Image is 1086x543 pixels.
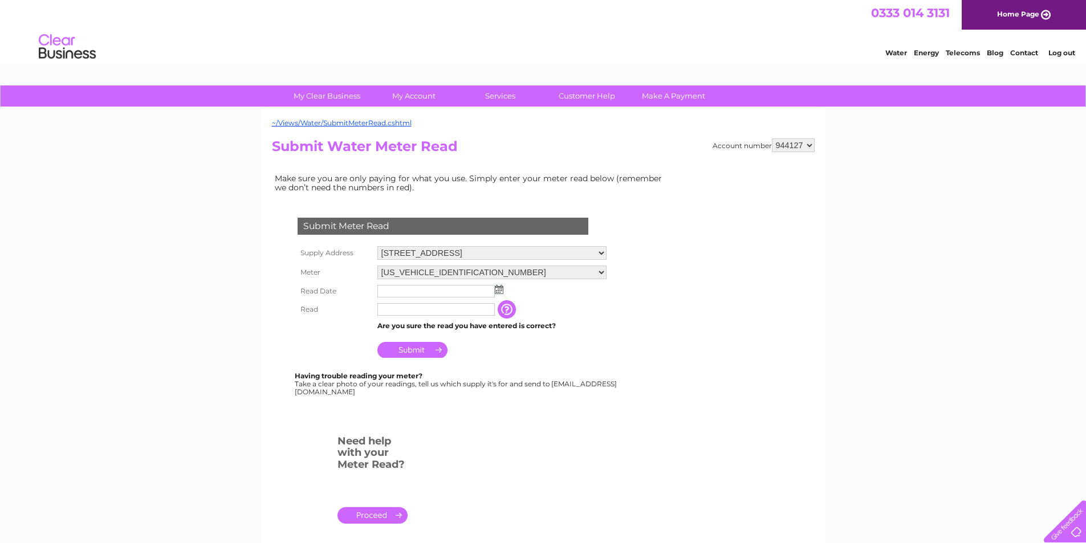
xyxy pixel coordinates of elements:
[295,371,422,380] b: Having trouble reading your meter?
[1048,48,1075,57] a: Log out
[298,218,588,235] div: Submit Meter Read
[272,119,412,127] a: ~/Views/Water/SubmitMeterRead.cshtml
[453,85,547,107] a: Services
[337,433,408,476] h3: Need help with your Meter Read?
[274,6,813,55] div: Clear Business is a trading name of Verastar Limited (registered in [GEOGRAPHIC_DATA] No. 3667643...
[295,282,375,300] th: Read Date
[713,138,815,152] div: Account number
[295,300,375,319] th: Read
[914,48,939,57] a: Energy
[272,138,815,160] h2: Submit Water Meter Read
[377,342,448,358] input: Submit
[280,85,374,107] a: My Clear Business
[946,48,980,57] a: Telecoms
[885,48,907,57] a: Water
[495,285,503,294] img: ...
[375,319,609,333] td: Are you sure the read you have entered is correct?
[38,30,96,64] img: logo.png
[272,171,671,195] td: Make sure you are only paying for what you use. Simply enter your meter read below (remember we d...
[295,243,375,263] th: Supply Address
[987,48,1003,57] a: Blog
[1010,48,1038,57] a: Contact
[295,263,375,282] th: Meter
[498,300,518,319] input: Information
[337,507,408,524] a: .
[295,372,619,395] div: Take a clear photo of your readings, tell us which supply it's for and send to [EMAIL_ADDRESS][DO...
[367,85,461,107] a: My Account
[540,85,634,107] a: Customer Help
[871,6,950,20] a: 0333 014 3131
[627,85,721,107] a: Make A Payment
